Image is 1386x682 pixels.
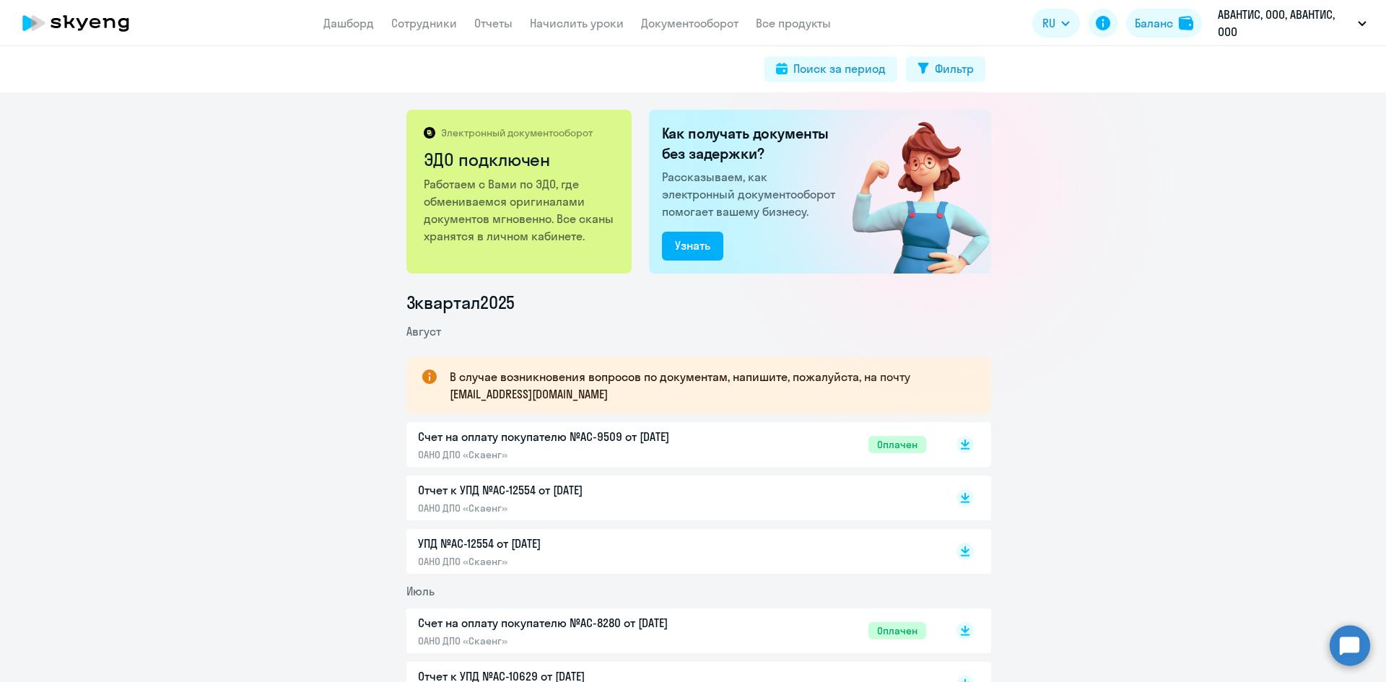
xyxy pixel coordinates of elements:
h2: Как получать документы без задержки? [662,123,841,164]
p: Рассказываем, как электронный документооборот помогает вашему бизнесу. [662,168,841,220]
button: АВАНТИС, ООО, АВАНТИС, ООО [1211,6,1374,40]
a: Счет на оплату покупателю №AC-9509 от [DATE]ОАНО ДПО «Скаенг»Оплачен [418,428,926,461]
button: Балансbalance [1126,9,1202,38]
button: RU [1032,9,1080,38]
p: Работаем с Вами по ЭДО, где обмениваемся оригиналами документов мгновенно. Все сканы хранятся в л... [424,175,616,245]
p: В случае возникновения вопросов по документам, напишите, пожалуйста, на почту [EMAIL_ADDRESS][DOM... [450,368,965,403]
h2: ЭДО подключен [424,148,616,171]
div: Фильтр [935,60,974,77]
img: connected [829,110,991,274]
p: ОАНО ДПО «Скаенг» [418,634,721,647]
p: Отчет к УПД №AC-12554 от [DATE] [418,481,721,499]
button: Фильтр [906,56,985,82]
div: Поиск за период [793,60,886,77]
p: Счет на оплату покупателю №AC-9509 от [DATE] [418,428,721,445]
span: Оплачен [868,436,926,453]
a: УПД №AC-12554 от [DATE]ОАНО ДПО «Скаенг» [418,535,926,568]
li: 3 квартал 2025 [406,291,991,314]
span: Август [406,324,441,338]
div: Баланс [1135,14,1173,32]
img: balance [1179,16,1193,30]
button: Поиск за период [764,56,897,82]
span: RU [1042,14,1055,32]
a: Отчеты [474,16,513,30]
p: Электронный документооборот [441,126,593,139]
p: Счет на оплату покупателю №AC-8280 от [DATE] [418,614,721,631]
a: Все продукты [756,16,831,30]
span: Июль [406,584,435,598]
p: ОАНО ДПО «Скаенг» [418,555,721,568]
button: Узнать [662,232,723,261]
a: Счет на оплату покупателю №AC-8280 от [DATE]ОАНО ДПО «Скаенг»Оплачен [418,614,926,647]
a: Дашборд [323,16,374,30]
p: ОАНО ДПО «Скаенг» [418,448,721,461]
a: Документооборот [641,16,738,30]
a: Начислить уроки [530,16,624,30]
p: АВАНТИС, ООО, АВАНТИС, ООО [1218,6,1352,40]
a: Сотрудники [391,16,457,30]
a: Отчет к УПД №AC-12554 от [DATE]ОАНО ДПО «Скаенг» [418,481,926,515]
p: ОАНО ДПО «Скаенг» [418,502,721,515]
p: УПД №AC-12554 от [DATE] [418,535,721,552]
span: Оплачен [868,622,926,639]
div: Узнать [675,237,710,254]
